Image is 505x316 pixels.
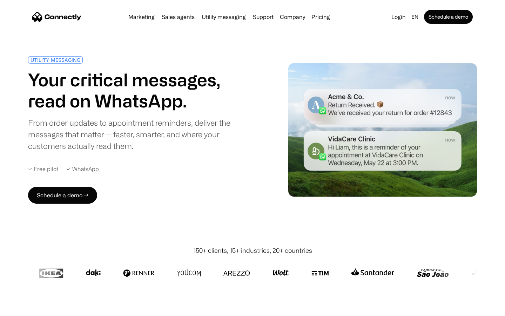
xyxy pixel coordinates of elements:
a: Schedule a demo → [28,187,97,204]
a: Support [250,14,276,20]
a: Sales agents [159,14,197,20]
div: 150+ clients, 15+ industries, 20+ countries [193,246,312,255]
a: Schedule a demo [424,10,473,24]
div: ✓ WhatsApp [67,166,99,172]
a: Login [389,12,409,22]
h1: Your critical messages, read on WhatsApp. [28,69,250,111]
a: Utility messaging [199,14,249,20]
div: en [411,12,418,22]
div: UTILITY MESSAGING [31,57,80,62]
aside: Language selected: English [7,303,42,314]
a: Marketing [126,14,157,20]
div: From order updates to appointment reminders, deliver the messages that matter — faster, smarter, ... [28,117,250,152]
a: Pricing [309,14,333,20]
div: ✓ Free pilot [28,166,58,172]
ul: Language list [14,304,42,314]
div: Company [280,12,305,22]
